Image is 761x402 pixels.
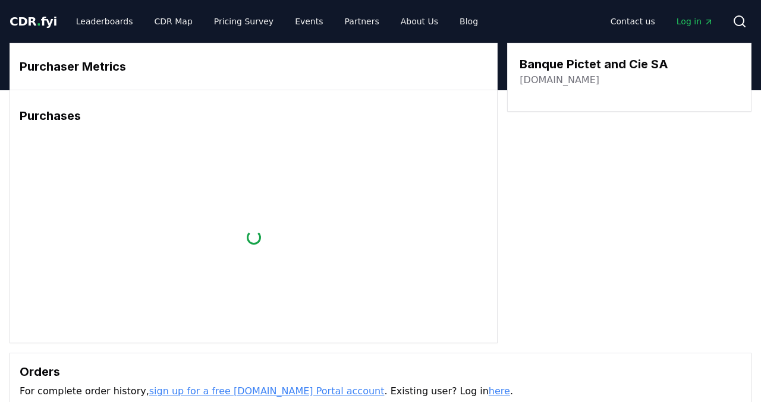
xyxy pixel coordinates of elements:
[601,11,665,32] a: Contact us
[335,11,389,32] a: Partners
[205,11,283,32] a: Pricing Survey
[667,11,723,32] a: Log in
[20,384,741,398] p: For complete order history, . Existing user? Log in .
[20,107,488,125] h3: Purchases
[67,11,143,32] a: Leaderboards
[67,11,488,32] nav: Main
[601,11,723,32] nav: Main
[450,11,488,32] a: Blog
[20,58,488,75] h3: Purchaser Metrics
[37,14,41,29] span: .
[20,363,741,381] h3: Orders
[145,11,202,32] a: CDR Map
[520,73,599,87] a: [DOMAIN_NAME]
[677,15,713,27] span: Log in
[520,55,668,73] h3: Banque Pictet and Cie SA
[247,230,261,245] div: loading
[489,385,510,397] a: here
[10,13,57,30] a: CDR.fyi
[10,14,57,29] span: CDR fyi
[149,385,385,397] a: sign up for a free [DOMAIN_NAME] Portal account
[285,11,332,32] a: Events
[391,11,448,32] a: About Us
